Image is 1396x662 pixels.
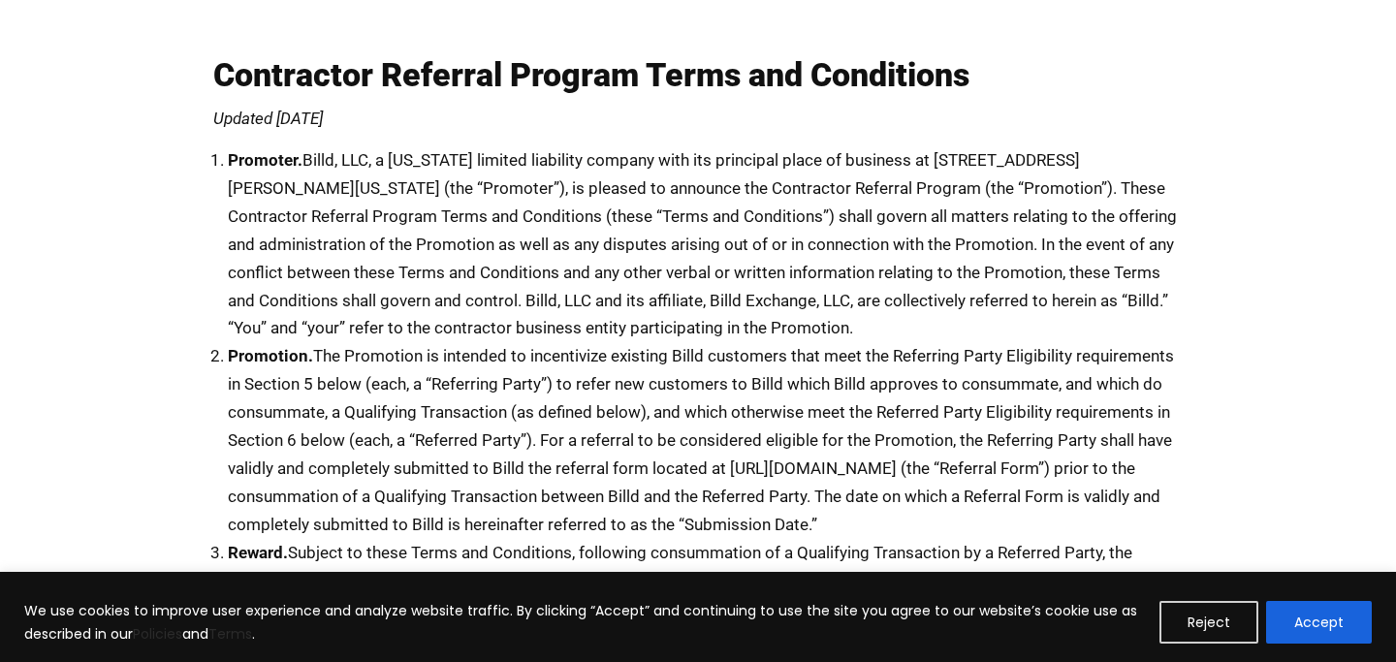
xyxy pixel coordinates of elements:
[228,342,1183,538] li: The Promotion is intended to incentivize existing Billd customers that meet the Referring Party E...
[228,543,288,562] strong: Reward.
[228,146,1183,342] li: Billd, LLC, a [US_STATE] limited liability company with its principal place of business at [STREE...
[1266,601,1372,644] button: Accept
[213,110,1183,127] p: Updated [DATE]
[208,624,252,644] a: Terms
[228,346,313,365] strong: Promotion.
[1159,601,1258,644] button: Reject
[133,624,182,644] a: Policies
[24,599,1145,646] p: We use cookies to improve user experience and analyze website traffic. By clicking “Accept” and c...
[228,150,302,170] strong: Promoter.
[213,58,1183,91] h1: Contractor Referral Program Terms and Conditions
